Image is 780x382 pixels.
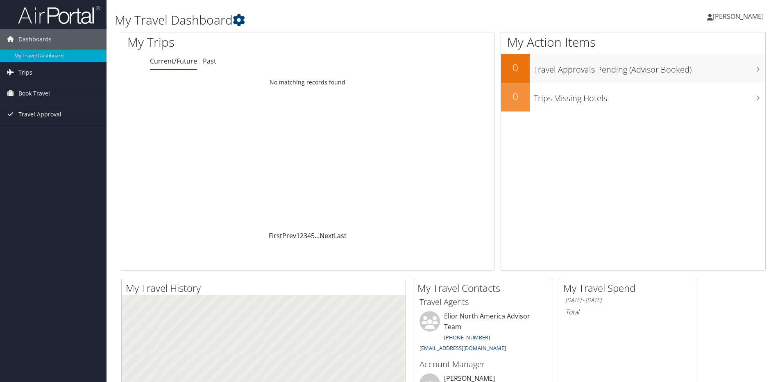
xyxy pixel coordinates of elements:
[203,57,216,66] a: Past
[334,231,347,240] a: Last
[115,11,553,29] h1: My Travel Dashboard
[18,5,100,25] img: airportal-logo.png
[415,311,550,355] li: Elior North America Advisor Team
[150,57,197,66] a: Current/Future
[315,231,320,240] span: …
[501,83,765,111] a: 0Trips Missing Hotels
[307,231,311,240] a: 4
[417,281,552,295] h2: My Travel Contacts
[126,281,406,295] h2: My Travel History
[419,359,546,370] h3: Account Manager
[18,104,61,125] span: Travel Approval
[501,34,765,51] h1: My Action Items
[707,4,772,29] a: [PERSON_NAME]
[18,83,50,104] span: Book Travel
[501,89,530,103] h2: 0
[121,75,494,90] td: No matching records found
[713,12,764,21] span: [PERSON_NAME]
[311,231,315,240] a: 5
[419,344,506,352] a: [EMAIL_ADDRESS][DOMAIN_NAME]
[269,231,282,240] a: First
[501,61,530,75] h2: 0
[127,34,333,51] h1: My Trips
[563,281,698,295] h2: My Travel Spend
[534,89,765,104] h3: Trips Missing Hotels
[282,231,296,240] a: Prev
[565,307,692,316] h6: Total
[419,296,546,308] h3: Travel Agents
[300,231,304,240] a: 2
[534,60,765,75] h3: Travel Approvals Pending (Advisor Booked)
[304,231,307,240] a: 3
[296,231,300,240] a: 1
[501,54,765,83] a: 0Travel Approvals Pending (Advisor Booked)
[565,296,692,304] h6: [DATE] - [DATE]
[320,231,334,240] a: Next
[18,62,32,83] span: Trips
[18,29,52,50] span: Dashboards
[444,334,490,341] a: [PHONE_NUMBER]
